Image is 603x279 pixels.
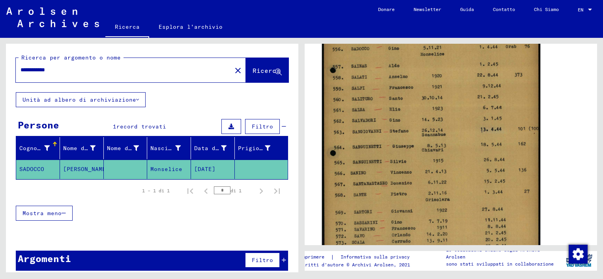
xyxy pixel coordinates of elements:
[150,142,191,154] div: Nascita
[245,119,280,134] button: Filtro
[104,137,148,159] mat-header-cell: Geburtsname
[60,160,104,179] mat-cell: [PERSON_NAME]
[233,66,243,75] mat-icon: close
[22,210,62,217] span: Mostra meno
[6,7,99,27] img: Arolsen_neg.svg
[21,54,121,61] mat-label: Ricerca per argomento o nome
[16,160,60,179] mat-cell: SADOCCO
[253,67,280,74] span: Ricerca
[446,246,560,260] p: Le collezioni online degli Archivi Arolsen
[194,145,247,152] font: Data di nascita
[16,206,73,221] button: Mostra meno
[331,253,334,261] font: |
[269,183,285,199] button: Ultima pagina
[150,145,175,152] font: Nascita
[147,137,191,159] mat-header-cell: Geburt‏
[182,183,198,199] button: Prima pagina
[149,17,232,36] a: Esplora l'archivio
[238,142,280,154] div: Prigioniero #
[230,62,246,78] button: Chiaro
[300,261,419,268] p: Diritti d'autore © Archivi Arolsen, 2021
[238,145,284,152] font: Prigioniero #
[18,251,71,266] div: Argomenti
[569,245,588,264] img: Modifica consenso
[194,142,236,154] div: Data di nascita
[60,137,104,159] mat-header-cell: Vorname
[246,58,288,82] button: Ricerca
[19,145,44,152] font: Cognome
[63,145,124,152] font: Nome di battesimo
[235,137,288,159] mat-header-cell: Prisoner #
[147,160,191,179] mat-cell: Monselice
[191,137,235,159] mat-header-cell: Geburtsdatum
[564,251,594,270] img: yv_logo.png
[116,123,166,130] span: record trovati
[16,92,146,107] button: Unità ad albero di archiviazione
[446,260,560,275] p: sono stati sviluppati in collaborazione con
[107,142,149,154] div: Nome da nubile
[105,17,149,38] a: Ricerca
[22,96,136,103] font: Unità ad albero di archiviazione
[334,253,419,261] a: Informativa sulla privacy
[113,123,116,130] span: 1
[578,7,586,13] span: EN
[19,142,60,154] div: Cognome
[18,118,59,132] div: Persone
[245,253,280,268] button: Filtro
[107,145,157,152] font: Nome da nubile
[253,183,269,199] button: Pagina successiva
[191,160,235,179] mat-cell: [DATE]
[142,187,170,194] div: 1 – 1 di 1
[63,142,105,154] div: Nome di battesimo
[252,257,273,264] span: Filtro
[300,253,331,261] a: Imprimere
[568,244,587,263] div: Modifica consenso
[252,123,273,130] span: Filtro
[198,183,214,199] button: Pagina precedente
[230,188,242,193] font: di 1
[16,137,60,159] mat-header-cell: Nachname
